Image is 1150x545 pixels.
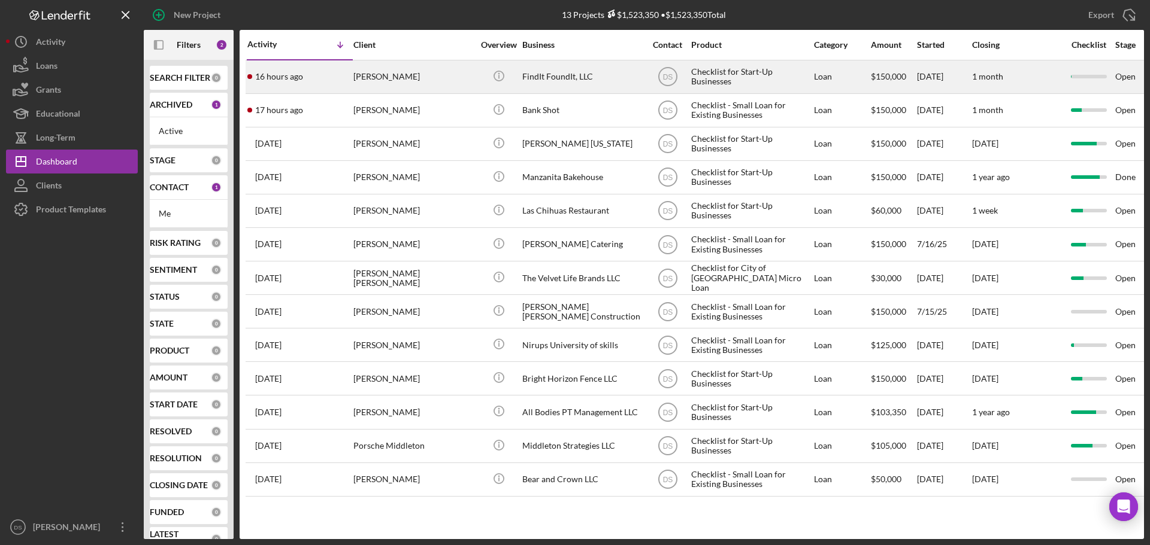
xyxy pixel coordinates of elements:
span: $30,000 [871,273,901,283]
div: Nirups University of skills [522,329,642,361]
div: Las Chihuas Restaurant [522,195,642,227]
time: 2025-06-30 05:14 [255,374,282,383]
span: $150,000 [871,239,906,249]
text: DS [14,524,22,531]
div: New Project [174,3,220,27]
div: Educational [36,102,80,129]
div: [PERSON_NAME] [US_STATE] [522,128,642,160]
div: Checklist - Small Loan for Existing Businesses [691,95,811,126]
time: 2025-07-28 17:39 [255,239,282,249]
time: 1 month [972,71,1003,81]
time: 2025-07-26 01:15 [255,273,282,283]
div: 7/15/25 [917,296,971,327]
div: 7/16/25 [917,229,971,260]
div: Amount [871,40,916,50]
div: Checklist for Start-Up Businesses [691,363,811,394]
div: [PERSON_NAME] [353,229,473,260]
a: Activity [6,30,138,54]
div: 0 [211,399,222,410]
div: Overview [476,40,521,50]
div: Client [353,40,473,50]
div: 0 [211,291,222,302]
div: 0 [211,534,222,544]
button: Long-Term [6,126,138,150]
text: DS [662,476,673,484]
div: Loan [814,262,870,294]
text: DS [662,307,673,316]
div: Checklist for Start-Up Businesses [691,396,811,428]
div: Loan [814,329,870,361]
div: $103,350 [871,396,916,428]
text: DS [662,106,673,115]
text: DS [662,73,673,81]
div: Dashboard [36,150,77,176]
div: Grants [36,78,61,105]
div: Active [159,126,219,136]
div: The Velvet Life Brands LLC [522,262,642,294]
b: PRODUCT [150,346,189,355]
a: Clients [6,173,138,197]
div: Contact [645,40,690,50]
text: DS [662,409,673,417]
b: STATUS [150,292,180,302]
div: [PERSON_NAME] [353,396,473,428]
div: Loan [814,162,870,193]
div: Clients [36,173,62,200]
button: Export [1076,3,1144,27]
div: 0 [211,480,222,491]
div: [PERSON_NAME] [353,61,473,93]
div: Activity [36,30,65,57]
time: 2025-08-28 21:12 [255,139,282,148]
time: 1 year ago [972,407,1010,417]
div: Checklist for Start-Up Businesses [691,195,811,227]
button: Grants [6,78,138,102]
div: [PERSON_NAME] [353,162,473,193]
div: Checklist for City of [GEOGRAPHIC_DATA] Micro Loan [691,262,811,294]
div: [DATE] [917,128,971,160]
span: $60,000 [871,205,901,215]
div: Checklist - Small Loan for Existing Businesses [691,296,811,327]
text: DS [662,274,673,282]
b: FUNDED [150,507,184,517]
div: Checklist for Start-Up Businesses [691,430,811,462]
div: [PERSON_NAME] Catering [522,229,642,260]
div: Long-Term [36,126,75,153]
div: 0 [211,507,222,517]
time: 2025-09-08 23:35 [255,105,303,115]
span: $150,000 [871,306,906,316]
div: [PERSON_NAME] [353,363,473,394]
div: [PERSON_NAME] [353,195,473,227]
div: $150,000 [871,162,916,193]
div: [PERSON_NAME] [PERSON_NAME] [353,262,473,294]
button: Dashboard [6,150,138,173]
text: DS [662,140,673,148]
text: DS [662,173,673,182]
b: RISK RATING [150,238,201,248]
time: [DATE] [972,373,998,383]
div: Business [522,40,642,50]
div: 0 [211,372,222,383]
b: RESOLVED [150,427,192,436]
div: [PERSON_NAME] [353,128,473,160]
div: Bank Shot [522,95,642,126]
b: START DATE [150,400,198,409]
div: Category [814,40,870,50]
div: 0 [211,155,222,166]
time: 2025-08-21 04:05 [255,172,282,182]
div: Loan [814,430,870,462]
b: STAGE [150,156,175,165]
span: $50,000 [871,474,901,484]
div: 2 [216,39,228,51]
div: [PERSON_NAME] [30,515,108,542]
b: ARCHIVED [150,100,192,109]
time: 1 month [972,105,1003,115]
time: [DATE] [972,440,998,450]
time: [DATE] [972,474,998,484]
time: 2025-07-15 20:17 [255,307,282,316]
div: [PERSON_NAME] [353,95,473,126]
time: [DATE] [972,138,998,148]
div: Product Templates [36,197,106,224]
time: 2025-06-19 21:10 [255,407,282,417]
button: Loans [6,54,138,78]
div: 0 [211,345,222,356]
